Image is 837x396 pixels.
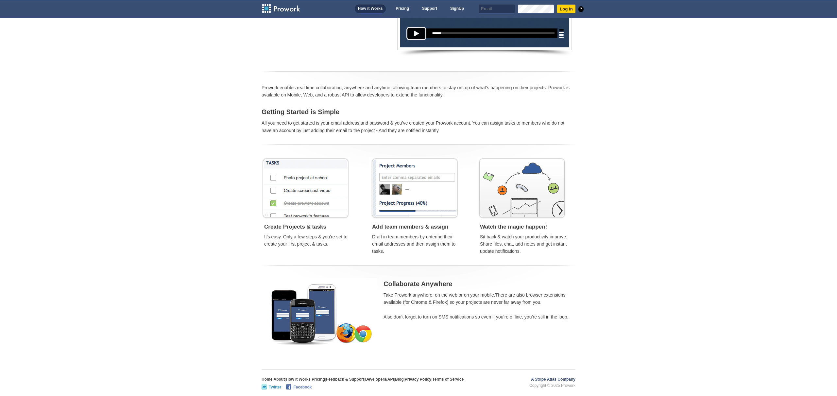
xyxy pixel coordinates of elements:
[557,5,575,13] input: Log in
[262,376,464,389] p: | | | | | | | |
[578,6,584,12] a: ?
[477,233,567,255] p: Sit back & watch your productivity improve. Share files, chat, add notes and get instant update n...
[262,278,575,290] h2: Collaborate Anywhere
[312,377,325,382] a: Pricing
[262,157,350,220] img: how1.jpg
[419,5,440,14] a: Support
[262,291,575,306] p: Take Prowork anywhere, on the web or on your mobile. There are also browser extensions available ...
[262,233,351,248] p: It’s easy. Only a few steps & you’re set to create your first project & tasks.
[262,106,575,118] h2: Getting Started is Simple
[262,313,575,320] p: Also don’t forget to turn on SMS notifications so even if you’re offline, you’re still in the loop.
[326,377,364,382] a: Feedback & Support
[365,377,394,382] a: Developers/API
[531,376,575,383] a: A Stripe Atlas Company
[477,222,567,231] h3: Watch the magic happen!
[286,377,311,382] a: How it Works
[479,5,515,13] input: Email
[369,233,459,255] p: Draft in team members by entering their email addresses and then assign them to tasks.
[273,377,285,382] a: About
[432,377,464,382] a: Terms of Service
[477,157,567,220] img: how3.jpg
[369,222,459,231] h3: Add team members & assign
[529,383,575,389] span: Copyright © 2025 Prowork
[262,119,575,134] p: All you need to get started is your email address and password & you’ve created your Prowork acco...
[262,377,272,382] a: Home
[395,377,404,382] a: Blog
[355,5,386,14] a: How it Works
[262,384,281,389] a: Twitter
[447,5,467,14] a: SignUp
[286,384,312,389] a: Facebook
[405,377,431,382] a: Privacy Policy
[369,157,459,220] img: how2.jpg
[262,4,309,14] a: Prowork
[262,222,351,231] h3: Create Projects & tasks
[262,84,575,99] p: Prowork enables real time collaboration, anywhere and anytime, allowing team members to stay on t...
[262,278,377,350] img: how-platforms.png
[392,5,412,14] a: Pricing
